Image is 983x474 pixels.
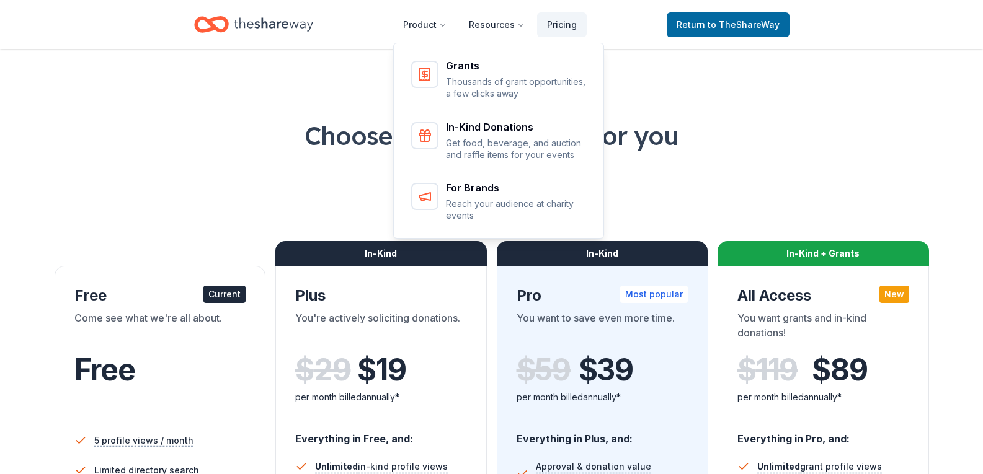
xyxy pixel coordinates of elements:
div: Most popular [620,286,688,303]
div: All Access [737,286,909,305]
div: You want to save even more time. [517,310,688,345]
div: New [879,286,909,303]
div: Everything in Pro, and: [737,421,909,447]
span: $ 19 [357,353,406,387]
span: to TheShareWay [708,19,780,30]
span: $ 39 [579,353,633,387]
div: Everything in Free, and: [295,421,467,447]
nav: Main [393,10,587,39]
div: Come see what we're all about. [74,310,246,345]
div: Current [203,286,246,303]
a: Home [194,10,313,39]
span: Return [677,17,780,32]
div: In-Kind [275,241,487,266]
a: Returnto TheShareWay [667,12,790,37]
div: per month billed annually* [517,390,688,405]
button: Resources [459,12,535,37]
span: $ 89 [812,353,867,387]
a: Pricing [537,12,587,37]
div: In-Kind [497,241,708,266]
div: Free [74,286,246,305]
span: in-kind profile views [315,461,448,472]
div: Everything in Plus, and: [517,421,688,447]
div: per month billed annually* [737,390,909,405]
span: 5 profile views / month [94,433,193,448]
div: In-Kind + Grants [718,241,929,266]
div: Pro [517,286,688,305]
span: grant profile views [757,461,882,472]
div: per month billed annually* [295,390,467,405]
div: You're actively soliciting donations. [295,310,467,345]
div: Plus [295,286,467,305]
span: Unlimited [757,461,800,472]
h1: Choose the perfect plan for you [50,118,933,153]
div: You want grants and in-kind donations! [737,310,909,345]
span: Free [74,351,135,388]
button: Product [393,12,456,37]
span: Unlimited [315,461,358,472]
